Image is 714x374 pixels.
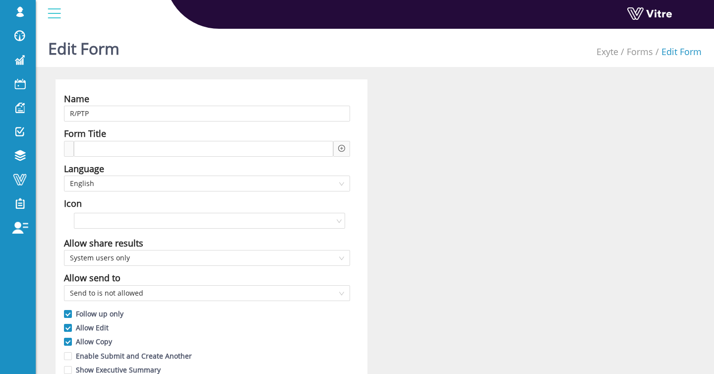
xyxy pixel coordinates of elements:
a: Exyte [596,46,618,58]
div: Form Title [64,126,106,140]
div: Name [64,92,89,106]
a: Forms [627,46,653,58]
span: Enable Submit and Create Another [72,351,196,361]
div: Language [64,162,104,176]
span: Follow up only [72,309,127,318]
span: Allow Copy [72,337,116,346]
div: Allow send to [64,271,120,285]
input: Name [64,106,350,122]
span: Send to is not allowed [70,286,344,301]
div: Icon [64,196,82,210]
span: System users only [70,250,344,265]
li: Edit Form [653,45,702,59]
span: Allow Edit [72,323,113,332]
h1: Edit Form [48,25,119,67]
div: Allow share results [64,236,143,250]
span: plus-circle [338,145,345,152]
span: English [70,176,344,191]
